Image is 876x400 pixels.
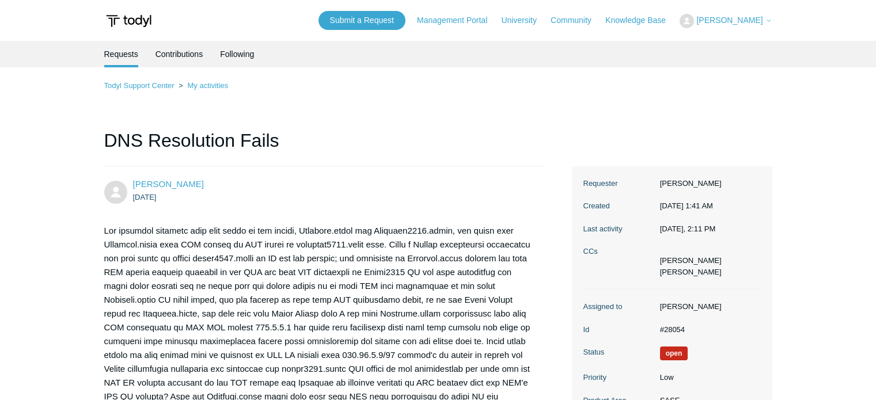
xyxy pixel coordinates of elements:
[654,324,761,336] dd: #28054
[176,81,228,90] li: My activities
[318,11,405,30] a: Submit a Request
[583,178,654,189] dt: Requester
[133,179,204,189] span: Hovik Mossessi
[104,10,153,32] img: Todyl Support Center Help Center home page
[660,255,722,266] li: Jayson Lopez
[583,346,654,358] dt: Status
[660,346,688,360] span: We are working on a response for you
[417,14,499,26] a: Management Portal
[104,81,175,90] a: Todyl Support Center
[660,201,713,210] time: 09/11/2025, 01:41
[660,224,716,233] time: 09/15/2025, 14:11
[583,246,654,257] dt: CCs
[696,16,763,25] span: [PERSON_NAME]
[654,372,761,383] dd: Low
[104,41,138,67] li: Requests
[654,301,761,313] dd: [PERSON_NAME]
[501,14,548,26] a: University
[187,81,228,90] a: My activities
[583,372,654,383] dt: Priority
[680,14,772,28] button: [PERSON_NAME]
[133,193,157,201] time: 09/11/2025, 01:41
[551,14,603,26] a: Community
[654,178,761,189] dd: [PERSON_NAME]
[583,200,654,212] dt: Created
[583,324,654,336] dt: Id
[133,179,204,189] a: [PERSON_NAME]
[156,41,203,67] a: Contributions
[660,266,722,278] li: Dion Martinez
[220,41,254,67] a: Following
[583,223,654,235] dt: Last activity
[104,81,177,90] li: Todyl Support Center
[104,127,545,166] h1: DNS Resolution Fails
[605,14,677,26] a: Knowledge Base
[583,301,654,313] dt: Assigned to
